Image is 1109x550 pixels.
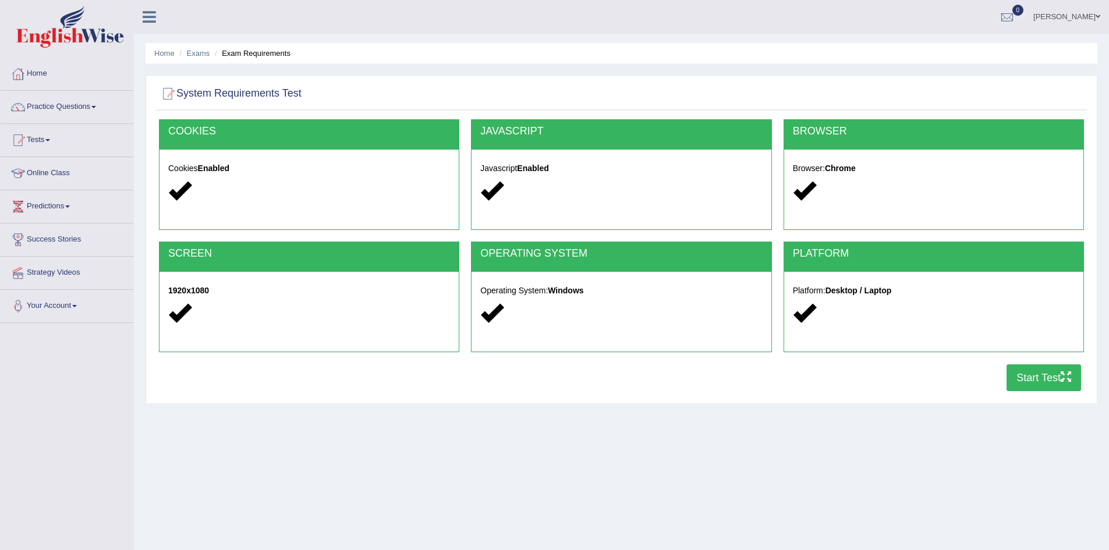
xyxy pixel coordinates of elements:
[825,286,892,295] strong: Desktop / Laptop
[154,49,175,58] a: Home
[168,248,450,260] h2: SCREEN
[1,124,133,153] a: Tests
[1012,5,1024,16] span: 0
[159,85,302,102] h2: System Requirements Test
[793,248,1075,260] h2: PLATFORM
[1,91,133,120] a: Practice Questions
[168,126,450,137] h2: COOKIES
[793,286,1075,295] h5: Platform:
[1,58,133,87] a: Home
[793,126,1075,137] h2: BROWSER
[480,248,762,260] h2: OPERATING SYSTEM
[1,257,133,286] a: Strategy Videos
[198,164,229,173] strong: Enabled
[1007,364,1081,391] button: Start Test
[1,157,133,186] a: Online Class
[1,190,133,219] a: Predictions
[517,164,548,173] strong: Enabled
[168,286,209,295] strong: 1920x1080
[793,164,1075,173] h5: Browser:
[548,286,583,295] strong: Windows
[1,290,133,319] a: Your Account
[168,164,450,173] h5: Cookies
[212,48,290,59] li: Exam Requirements
[1,223,133,253] a: Success Stories
[187,49,210,58] a: Exams
[480,286,762,295] h5: Operating System:
[480,164,762,173] h5: Javascript
[480,126,762,137] h2: JAVASCRIPT
[825,164,856,173] strong: Chrome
